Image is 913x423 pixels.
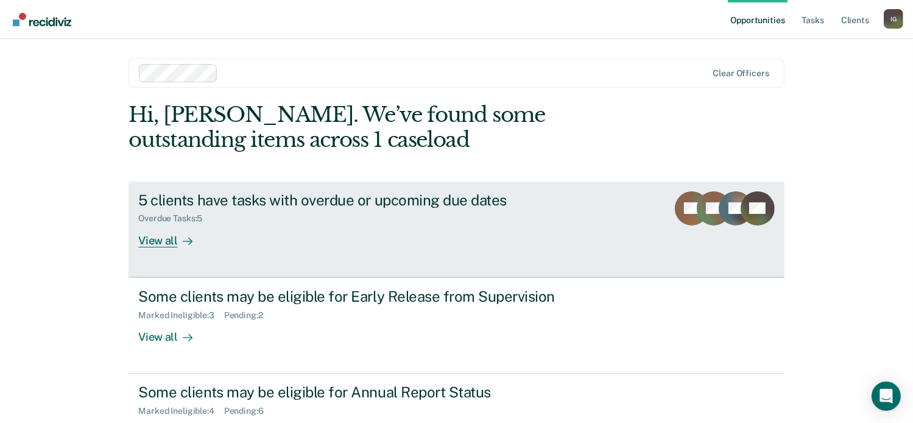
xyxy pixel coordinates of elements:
[224,406,273,416] div: Pending : 6
[138,213,212,224] div: Overdue Tasks : 5
[138,383,566,401] div: Some clients may be eligible for Annual Report Status
[872,382,901,411] div: Open Intercom Messenger
[138,406,224,416] div: Marked Ineligible : 4
[884,9,903,29] button: Profile dropdown button
[129,182,784,277] a: 5 clients have tasks with overdue or upcoming due datesOverdue Tasks:5View all
[138,191,566,209] div: 5 clients have tasks with overdue or upcoming due dates
[138,320,206,344] div: View all
[713,68,769,79] div: Clear officers
[138,310,224,321] div: Marked Ineligible : 3
[224,310,273,321] div: Pending : 2
[129,102,653,152] div: Hi, [PERSON_NAME]. We’ve found some outstanding items across 1 caseload
[138,224,206,247] div: View all
[138,288,566,305] div: Some clients may be eligible for Early Release from Supervision
[129,277,784,374] a: Some clients may be eligible for Early Release from SupervisionMarked Ineligible:3Pending:2View all
[884,9,903,29] div: I G
[13,13,71,26] img: Recidiviz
